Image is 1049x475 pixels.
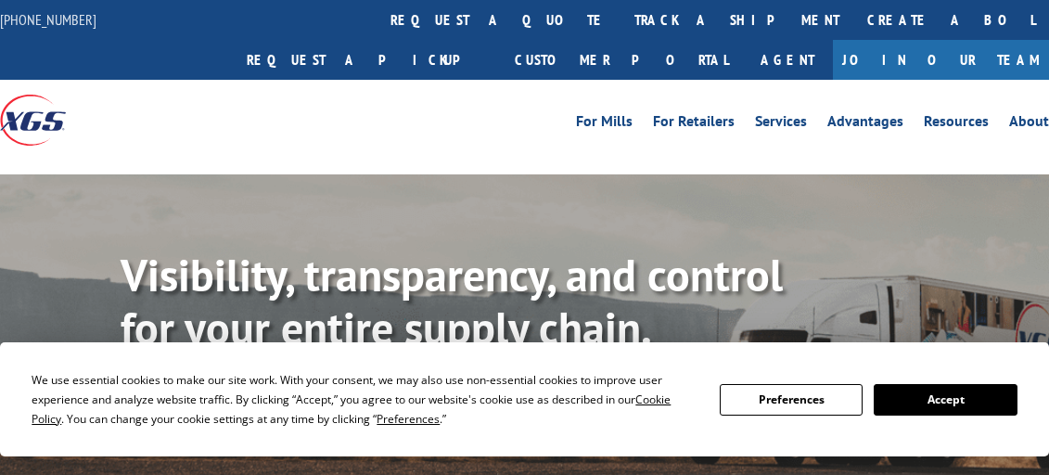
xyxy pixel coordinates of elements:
a: Resources [924,114,989,135]
a: For Retailers [653,114,735,135]
a: Services [755,114,807,135]
a: For Mills [576,114,633,135]
div: We use essential cookies to make our site work. With your consent, we may also use non-essential ... [32,370,697,429]
a: Join Our Team [833,40,1049,80]
b: Visibility, transparency, and control for your entire supply chain. [121,246,783,357]
a: Customer Portal [501,40,742,80]
button: Accept [874,384,1017,416]
a: Request a pickup [233,40,501,80]
a: Agent [742,40,833,80]
button: Preferences [720,384,863,416]
a: About [1009,114,1049,135]
a: Advantages [827,114,903,135]
span: Preferences [377,411,440,427]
